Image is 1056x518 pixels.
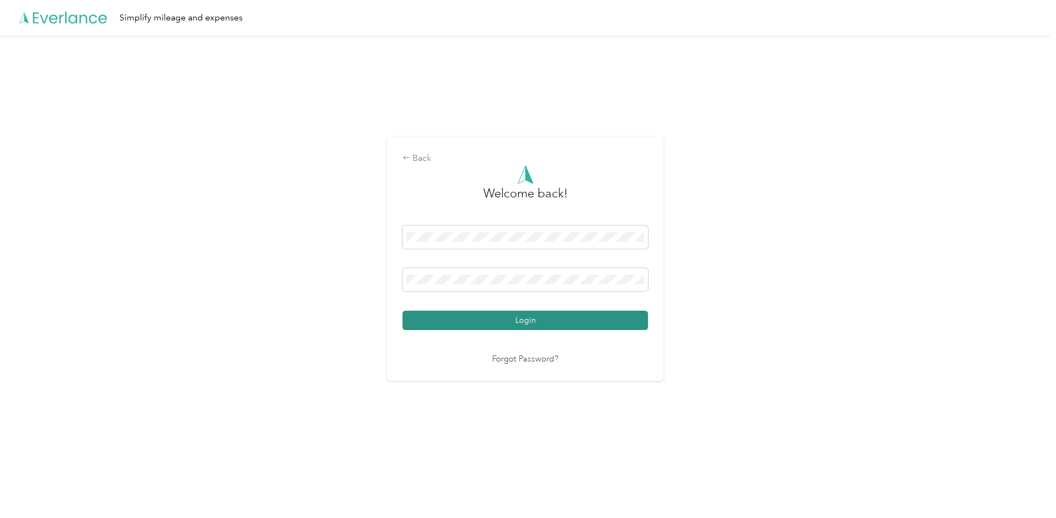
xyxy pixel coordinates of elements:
[402,152,648,165] div: Back
[483,184,568,214] h3: greeting
[629,273,642,286] keeper-lock: Open Keeper Popup
[492,353,558,366] a: Forgot Password?
[119,11,243,25] div: Simplify mileage and expenses
[402,311,648,330] button: Login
